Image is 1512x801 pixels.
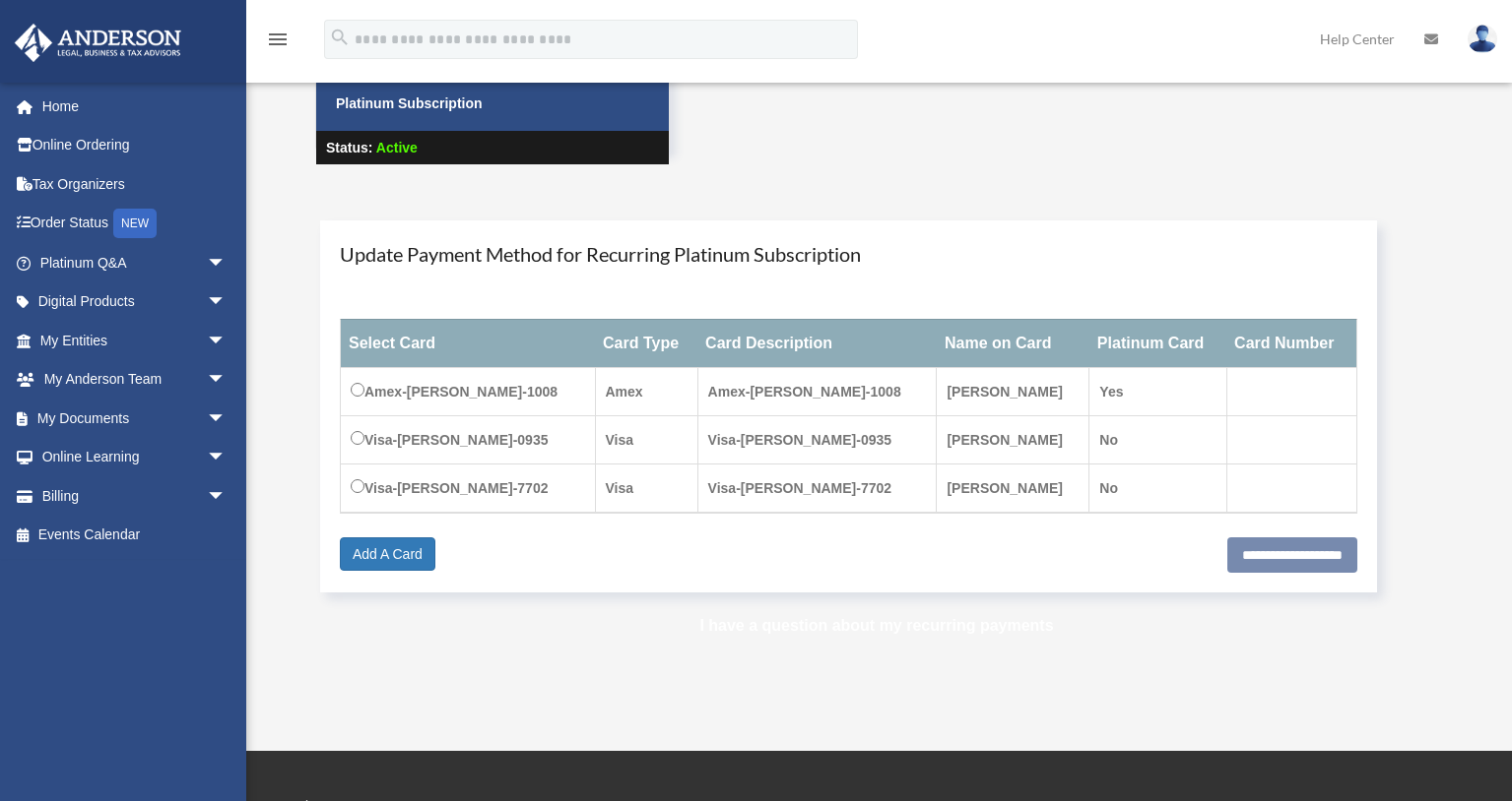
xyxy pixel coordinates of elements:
td: Amex-[PERSON_NAME]-1008 [697,367,937,415]
a: Online Ordering [14,126,256,165]
a: Home [14,87,256,126]
span: Active [376,140,418,155]
td: [PERSON_NAME] [937,415,1089,463]
a: Tax Organizers [14,164,256,204]
td: Visa-[PERSON_NAME]-7702 [697,463,937,513]
td: Visa [595,415,697,463]
a: My Documentsarrow_drop_down [14,399,256,438]
td: Visa-[PERSON_NAME]-0935 [697,415,937,463]
td: Visa [595,463,697,513]
a: Online Learningarrow_drop_down [14,438,256,477]
span: arrow_drop_down [207,243,246,283]
a: menu [266,34,290,51]
th: Card Number [1226,319,1356,367]
td: Amex-[PERSON_NAME]-1008 [341,367,596,415]
strong: Status: [326,140,372,155]
a: I have a question about my recurring payments [699,617,1053,634]
td: Yes [1089,367,1226,415]
th: Card Type [595,319,697,367]
a: Billingarrow_drop_down [14,476,256,516]
span: arrow_drop_down [207,282,246,323]
a: Events Calendar [14,516,256,555]
a: Platinum Q&Aarrow_drop_down [14,243,256,282]
span: arrow_drop_down [207,438,246,478]
i: menu [266,28,290,51]
span: arrow_drop_down [207,321,246,361]
th: Name on Card [937,319,1089,367]
th: Select Card [341,319,596,367]
td: [PERSON_NAME] [937,463,1089,513]
th: Card Description [697,319,937,367]
td: No [1089,415,1226,463]
img: Anderson Advisors Platinum Portal [9,24,187,62]
a: Add A Card [340,537,435,571]
strong: Platinum Subscription [336,95,483,111]
a: Order StatusNEW [14,204,256,244]
div: NEW [113,209,157,238]
th: Platinum Card [1089,319,1226,367]
span: arrow_drop_down [207,476,246,517]
a: My Anderson Teamarrow_drop_down [14,360,256,400]
td: Visa-[PERSON_NAME]-0935 [341,415,596,463]
h4: Update Payment Method for Recurring Platinum Subscription [340,240,1357,268]
span: arrow_drop_down [207,360,246,400]
img: User Pic [1468,25,1497,53]
td: No [1089,463,1226,513]
td: Amex [595,367,697,415]
i: search [329,27,351,48]
a: Digital Productsarrow_drop_down [14,282,256,322]
a: My Entitiesarrow_drop_down [14,321,256,360]
td: Visa-[PERSON_NAME]-7702 [341,463,596,513]
td: [PERSON_NAME] [937,367,1089,415]
span: arrow_drop_down [207,399,246,439]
